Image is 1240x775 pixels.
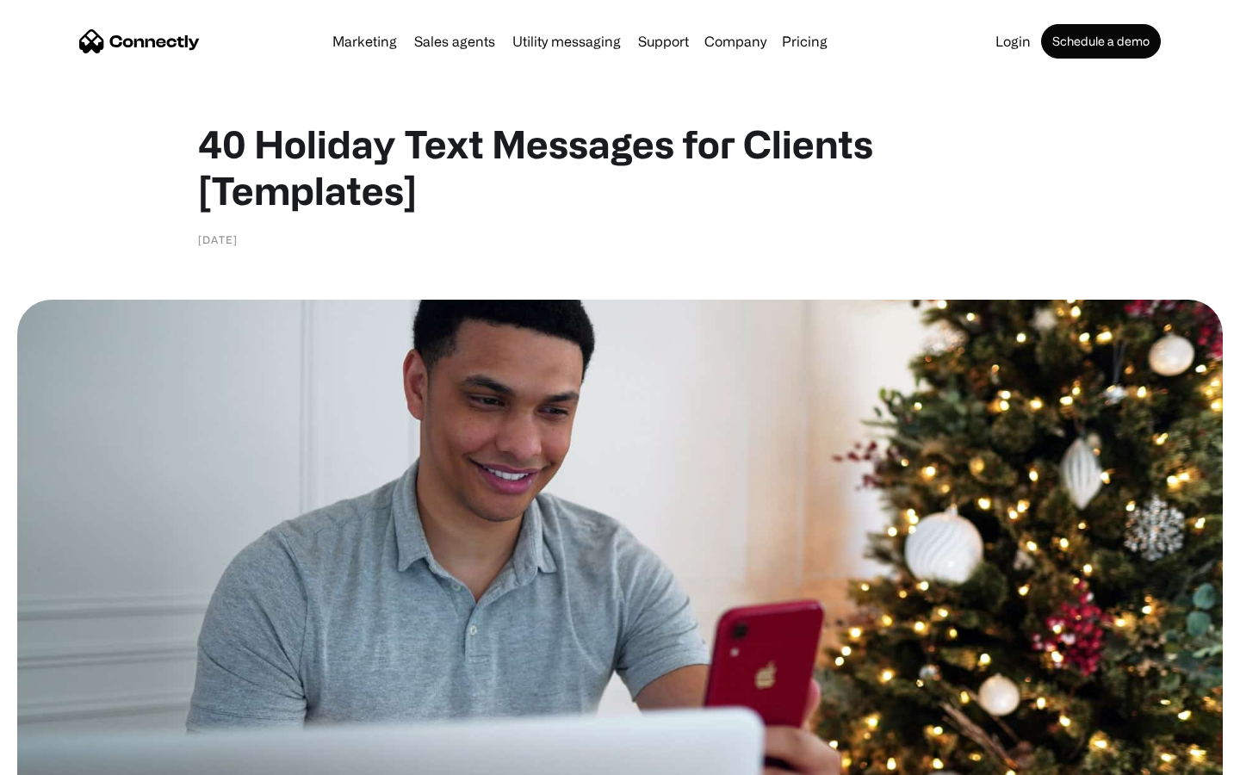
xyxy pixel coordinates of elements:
ul: Language list [34,745,103,769]
a: Sales agents [407,34,502,48]
a: Schedule a demo [1041,24,1161,59]
div: [DATE] [198,231,238,248]
div: Company [704,29,766,53]
a: Support [631,34,696,48]
a: Login [989,34,1038,48]
a: Marketing [325,34,404,48]
a: Utility messaging [505,34,628,48]
aside: Language selected: English [17,745,103,769]
h1: 40 Holiday Text Messages for Clients [Templates] [198,121,1042,214]
a: Pricing [775,34,834,48]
